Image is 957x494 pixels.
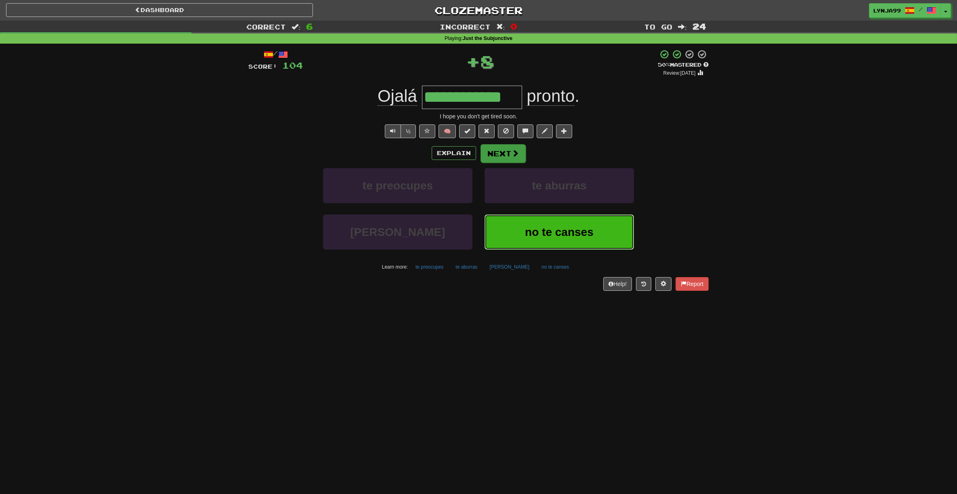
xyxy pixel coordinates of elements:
button: [PERSON_NAME] [485,261,534,273]
button: Add to collection (alt+a) [556,124,572,138]
button: [PERSON_NAME] [323,214,472,250]
button: no te canses [537,261,573,273]
span: 6 [306,21,313,31]
button: Next [481,144,526,163]
span: : [292,23,300,30]
span: / [919,6,923,12]
span: te preocupes [363,179,433,192]
div: Mastered [658,61,709,69]
span: To go [644,23,672,31]
button: Ignore sentence (alt+i) [498,124,514,138]
span: pronto [527,86,575,106]
button: Discuss sentence (alt+u) [517,124,533,138]
button: Edit sentence (alt+d) [537,124,553,138]
span: + [466,49,481,74]
button: no te canses [485,214,634,250]
button: ½ [401,124,416,138]
div: I hope you don't get tired soon. [248,112,709,120]
small: Review: [DATE] [663,70,696,76]
strong: Just the Subjunctive [463,36,512,41]
span: 50 % [658,61,670,68]
span: te aburras [532,179,586,192]
a: Dashboard [6,3,313,17]
button: Round history (alt+y) [636,277,651,291]
span: 8 [481,51,495,71]
button: te aburras [451,261,482,273]
span: Ojalá [378,86,417,106]
button: Play sentence audio (ctl+space) [385,124,401,138]
button: Set this sentence to 100% Mastered (alt+m) [459,124,475,138]
span: [PERSON_NAME] [350,226,445,238]
button: te preocupes [323,168,472,203]
div: / [248,49,303,59]
button: 🧠 [439,124,456,138]
a: Lynja99 / [869,3,941,18]
button: te aburras [485,168,634,203]
span: Score: [248,63,277,70]
button: te preocupes [411,261,448,273]
button: Report [676,277,709,291]
span: Incorrect [440,23,491,31]
span: . [522,86,579,106]
span: : [496,23,505,30]
span: : [678,23,687,30]
a: Clozemaster [325,3,632,17]
button: Reset to 0% Mastered (alt+r) [478,124,495,138]
small: Learn more: [382,264,408,270]
button: Favorite sentence (alt+f) [419,124,435,138]
span: no te canses [525,226,594,238]
button: Help! [603,277,632,291]
span: 104 [282,60,303,70]
button: Explain [432,146,476,160]
span: 0 [510,21,517,31]
span: 24 [693,21,706,31]
span: Lynja99 [873,7,901,14]
div: Text-to-speech controls [383,124,416,138]
span: Correct [246,23,286,31]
